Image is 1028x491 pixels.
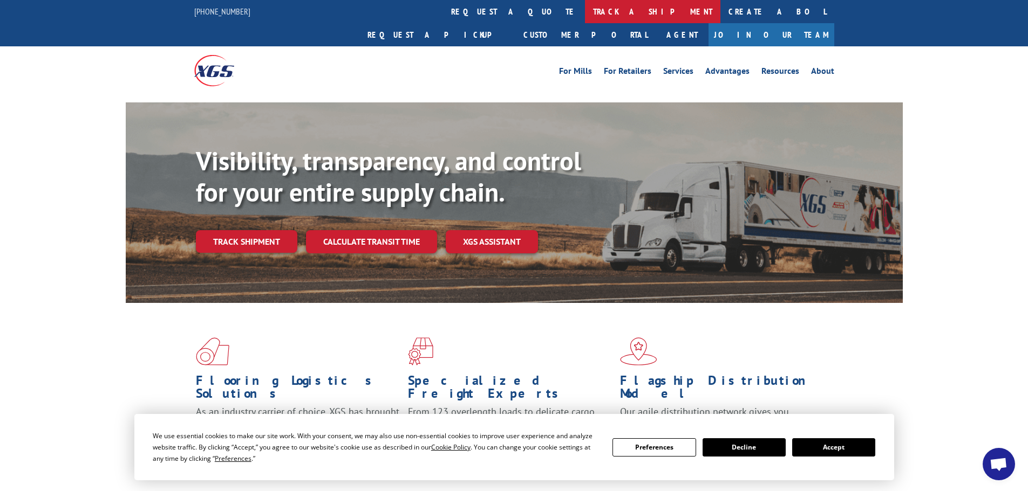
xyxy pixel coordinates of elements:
[761,67,799,79] a: Resources
[792,438,875,457] button: Accept
[196,144,581,209] b: Visibility, transparency, and control for your entire supply chain.
[811,67,834,79] a: About
[703,438,786,457] button: Decline
[620,337,657,365] img: xgs-icon-flagship-distribution-model-red
[620,374,824,405] h1: Flagship Distribution Model
[983,448,1015,480] a: Open chat
[306,230,437,253] a: Calculate transit time
[656,23,709,46] a: Agent
[196,337,229,365] img: xgs-icon-total-supply-chain-intelligence-red
[194,6,250,17] a: [PHONE_NUMBER]
[446,230,538,253] a: XGS ASSISTANT
[515,23,656,46] a: Customer Portal
[153,430,600,464] div: We use essential cookies to make our site work. With your consent, we may also use non-essential ...
[431,442,471,452] span: Cookie Policy
[196,405,399,444] span: As an industry carrier of choice, XGS has brought innovation and dedication to flooring logistics...
[408,374,612,405] h1: Specialized Freight Experts
[604,67,651,79] a: For Retailers
[408,337,433,365] img: xgs-icon-focused-on-flooring-red
[709,23,834,46] a: Join Our Team
[612,438,696,457] button: Preferences
[705,67,750,79] a: Advantages
[408,405,612,453] p: From 123 overlength loads to delicate cargo, our experienced staff knows the best way to move you...
[196,374,400,405] h1: Flooring Logistics Solutions
[620,405,819,431] span: Our agile distribution network gives you nationwide inventory management on demand.
[134,414,894,480] div: Cookie Consent Prompt
[359,23,515,46] a: Request a pickup
[663,67,693,79] a: Services
[559,67,592,79] a: For Mills
[196,230,297,253] a: Track shipment
[215,454,251,463] span: Preferences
